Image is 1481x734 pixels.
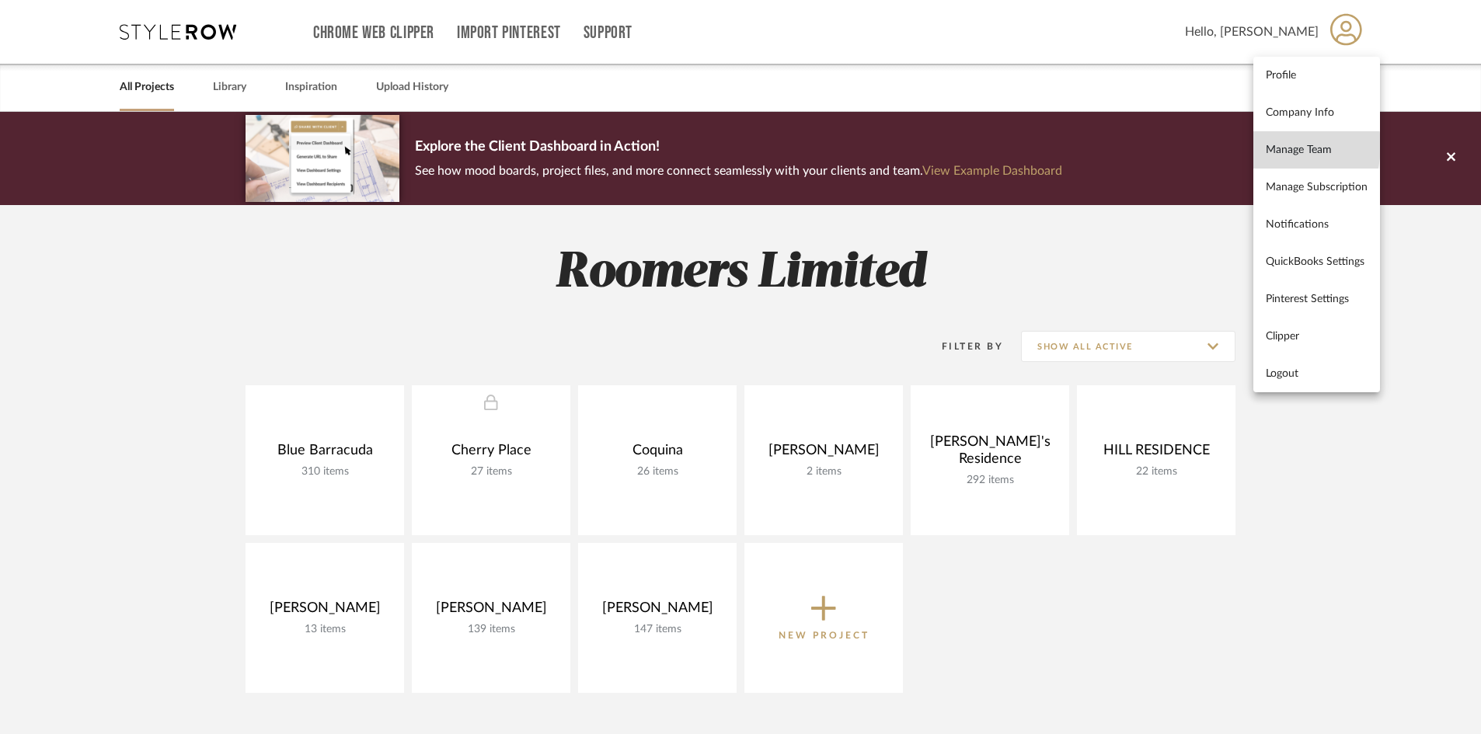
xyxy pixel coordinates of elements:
[1266,106,1368,119] span: Company Info
[1266,255,1368,268] span: QuickBooks Settings
[1266,180,1368,193] span: Manage Subscription
[1266,217,1368,231] span: Notifications
[1266,367,1368,380] span: Logout
[1266,292,1368,305] span: Pinterest Settings
[1266,68,1368,82] span: Profile
[1266,143,1368,156] span: Manage Team
[1266,329,1368,343] span: Clipper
